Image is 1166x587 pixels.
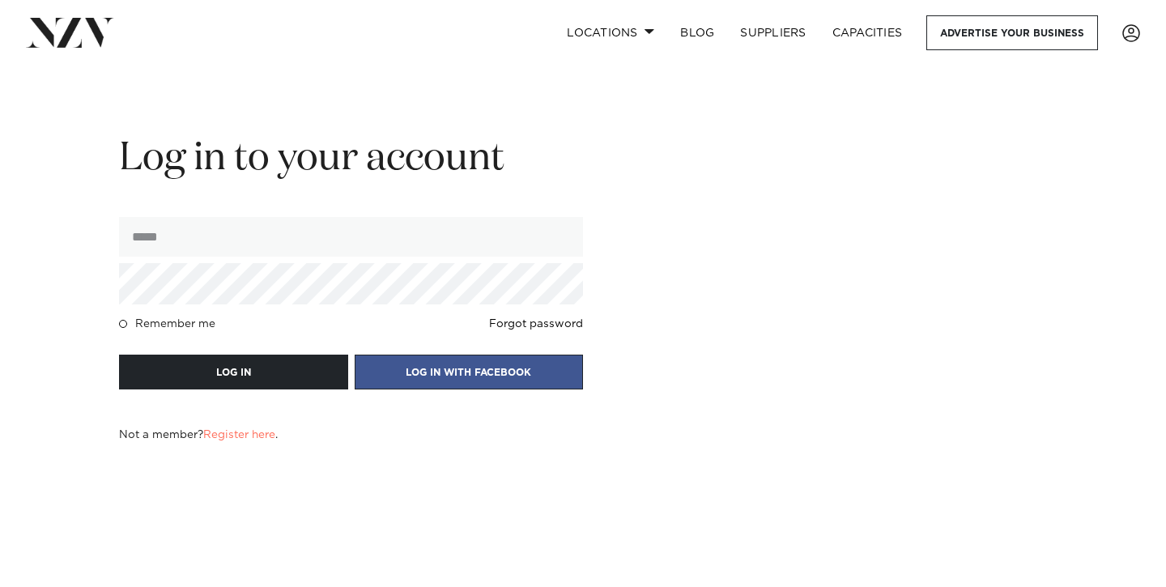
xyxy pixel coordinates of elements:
a: BLOG [667,15,727,50]
h4: Not a member? . [119,428,278,441]
a: Forgot password [489,317,583,330]
img: nzv-logo.png [26,18,114,47]
a: SUPPLIERS [727,15,819,50]
h2: Log in to your account [119,134,583,185]
button: LOG IN [119,355,348,389]
a: LOG IN WITH FACEBOOK [355,364,584,379]
a: Capacities [819,15,916,50]
h4: Remember me [135,317,215,330]
a: Locations [554,15,667,50]
a: Register here [203,429,275,440]
button: LOG IN WITH FACEBOOK [355,355,584,389]
a: Advertise your business [926,15,1098,50]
